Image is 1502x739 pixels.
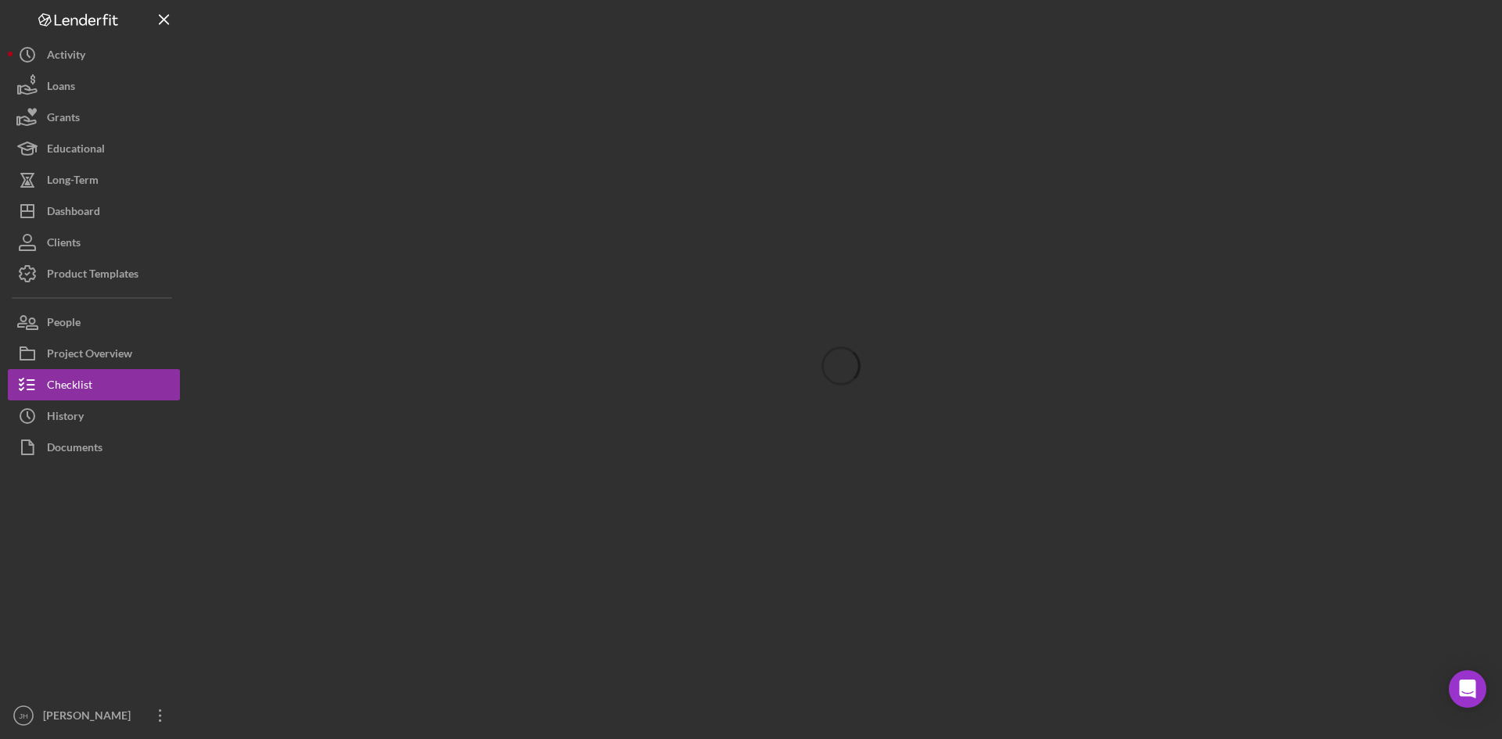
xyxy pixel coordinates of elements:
div: History [47,400,84,436]
button: Long-Term [8,164,180,196]
div: Grants [47,102,80,137]
button: History [8,400,180,432]
button: Clients [8,227,180,258]
div: Long-Term [47,164,99,199]
div: Project Overview [47,338,132,373]
button: Activity [8,39,180,70]
button: Documents [8,432,180,463]
div: Open Intercom Messenger [1449,670,1486,708]
div: Documents [47,432,102,467]
button: Educational [8,133,180,164]
div: [PERSON_NAME] [39,700,141,735]
button: People [8,307,180,338]
div: Loans [47,70,75,106]
button: Dashboard [8,196,180,227]
button: Project Overview [8,338,180,369]
button: Grants [8,102,180,133]
div: Clients [47,227,81,262]
div: Checklist [47,369,92,404]
text: JH [19,712,28,720]
div: Activity [47,39,85,74]
div: Product Templates [47,258,138,293]
button: Product Templates [8,258,180,289]
div: Dashboard [47,196,100,231]
button: JH[PERSON_NAME] [8,700,180,731]
div: People [47,307,81,342]
div: Educational [47,133,105,168]
button: Loans [8,70,180,102]
button: Checklist [8,369,180,400]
